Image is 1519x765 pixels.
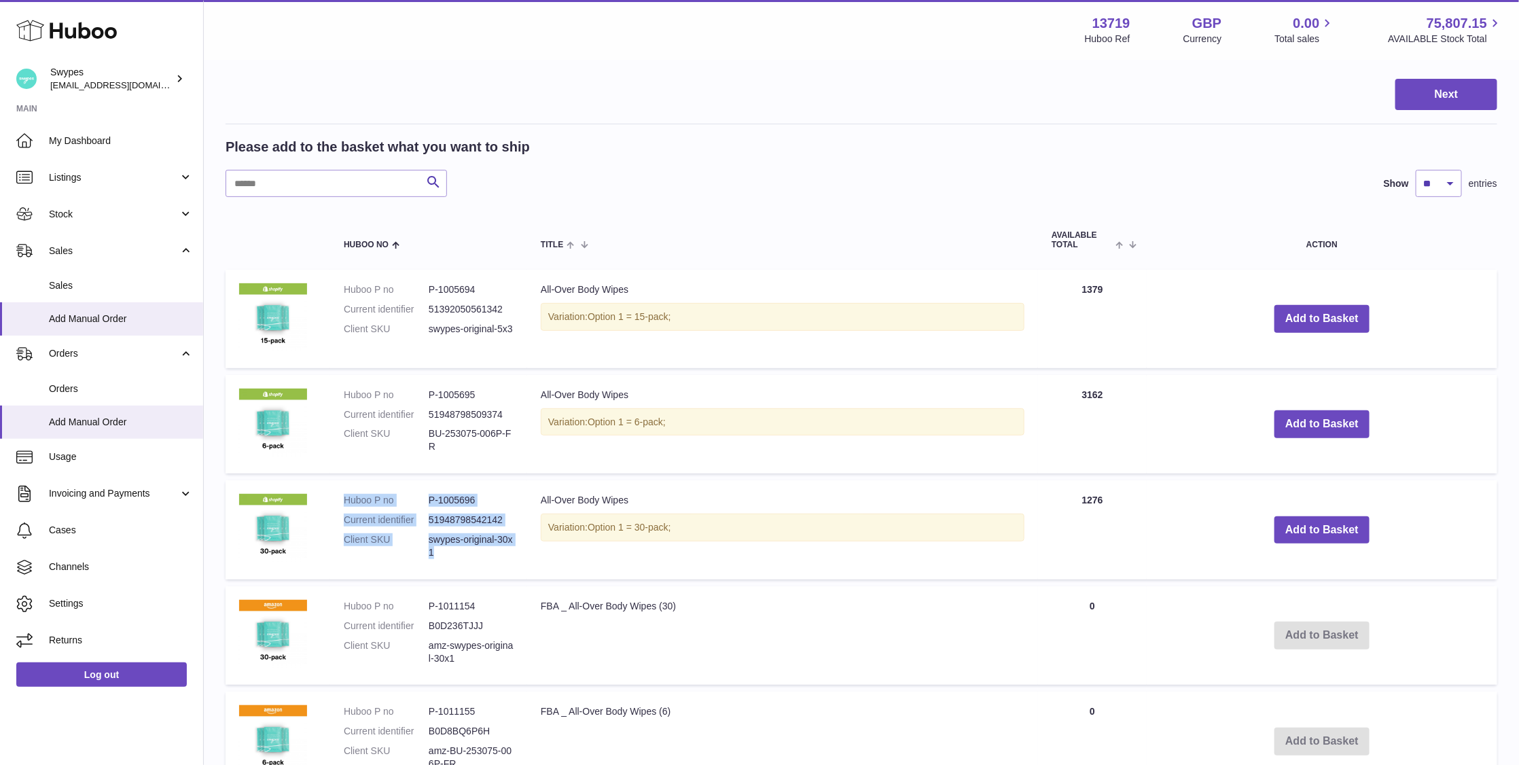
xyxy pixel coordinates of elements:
[49,524,193,537] span: Cases
[344,323,429,336] dt: Client SKU
[429,639,514,665] dd: amz-swypes-original-30x1
[49,245,179,257] span: Sales
[1274,410,1370,438] button: Add to Basket
[1469,177,1497,190] span: entries
[49,634,193,647] span: Returns
[1274,516,1370,544] button: Add to Basket
[429,600,514,613] dd: P-1011154
[541,303,1024,331] div: Variation:
[344,389,429,402] dt: Huboo P no
[49,561,193,573] span: Channels
[1192,14,1221,33] strong: GBP
[344,639,429,665] dt: Client SKU
[16,69,37,89] img: hello@swypes.co.uk
[344,283,429,296] dt: Huboo P no
[49,487,179,500] span: Invoicing and Payments
[49,313,193,325] span: Add Manual Order
[239,494,307,562] img: All-Over Body Wipes
[1274,33,1335,46] span: Total sales
[1274,305,1370,333] button: Add to Basket
[429,514,514,527] dd: 51948798542142
[50,66,173,92] div: Swypes
[49,171,179,184] span: Listings
[344,533,429,559] dt: Client SKU
[1384,177,1409,190] label: Show
[49,347,179,360] span: Orders
[588,311,671,322] span: Option 1 = 15-pack;
[49,382,193,395] span: Orders
[344,408,429,421] dt: Current identifier
[1388,14,1503,46] a: 75,807.15 AVAILABLE Stock Total
[429,494,514,507] dd: P-1005696
[344,600,429,613] dt: Huboo P no
[344,303,429,316] dt: Current identifier
[429,283,514,296] dd: P-1005694
[344,725,429,738] dt: Current identifier
[239,389,307,457] img: All-Over Body Wipes
[527,480,1038,580] td: All-Over Body Wipes
[1038,270,1147,368] td: 1379
[429,303,514,316] dd: 51392050561342
[239,600,307,668] img: FBA _ All-Over Body Wipes (30)
[527,375,1038,474] td: All-Over Body Wipes
[49,597,193,610] span: Settings
[344,705,429,718] dt: Huboo P no
[344,620,429,633] dt: Current identifier
[1038,586,1147,686] td: 0
[1092,14,1130,33] strong: 13719
[429,705,514,718] dd: P-1011155
[429,427,514,453] dd: BU-253075-006P-FR
[1038,375,1147,474] td: 3162
[588,416,666,427] span: Option 1 = 6-pack;
[1388,33,1503,46] span: AVAILABLE Stock Total
[1274,14,1335,46] a: 0.00 Total sales
[239,283,307,351] img: All-Over Body Wipes
[1427,14,1487,33] span: 75,807.15
[1147,217,1497,262] th: Action
[1038,480,1147,580] td: 1276
[429,533,514,559] dd: swypes-original-30x1
[541,408,1024,436] div: Variation:
[49,208,179,221] span: Stock
[527,270,1038,368] td: All-Over Body Wipes
[429,323,514,336] dd: swypes-original-5x3
[344,494,429,507] dt: Huboo P no
[226,138,530,156] h2: Please add to the basket what you want to ship
[344,514,429,527] dt: Current identifier
[1183,33,1222,46] div: Currency
[588,522,671,533] span: Option 1 = 30-pack;
[429,389,514,402] dd: P-1005695
[49,279,193,292] span: Sales
[429,408,514,421] dd: 51948798509374
[344,241,389,249] span: Huboo no
[1052,231,1112,249] span: AVAILABLE Total
[49,416,193,429] span: Add Manual Order
[50,79,200,90] span: [EMAIL_ADDRESS][DOMAIN_NAME]
[49,450,193,463] span: Usage
[429,620,514,633] dd: B0D236TJJJ
[16,662,187,687] a: Log out
[527,586,1038,686] td: FBA _ All-Over Body Wipes (30)
[49,135,193,147] span: My Dashboard
[1085,33,1130,46] div: Huboo Ref
[1395,79,1497,111] button: Next
[541,514,1024,541] div: Variation:
[429,725,514,738] dd: B0D8BQ6P6H
[344,427,429,453] dt: Client SKU
[1293,14,1320,33] span: 0.00
[541,241,563,249] span: Title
